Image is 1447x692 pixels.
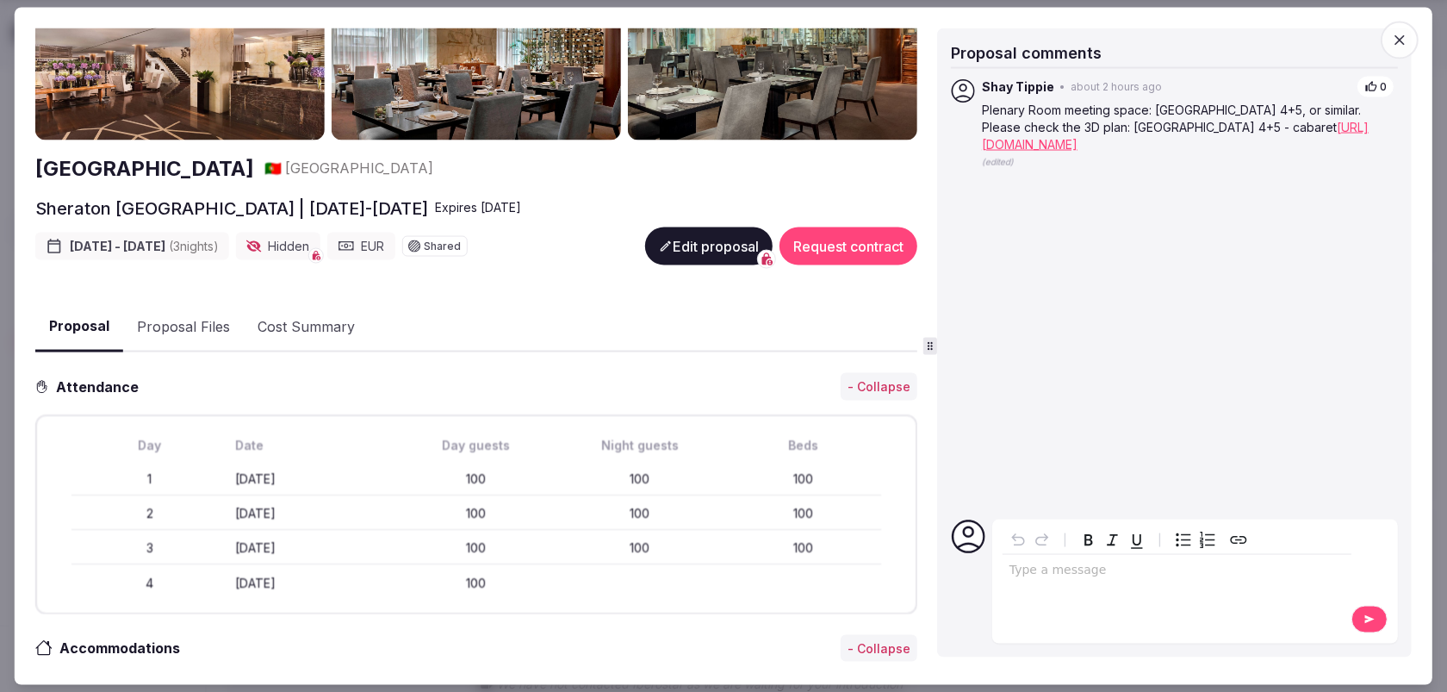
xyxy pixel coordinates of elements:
[1125,528,1149,552] button: Underline
[1003,555,1351,589] div: editable markdown
[264,159,282,177] span: 🇵🇹
[35,196,428,221] h2: Sheraton [GEOGRAPHIC_DATA] | [DATE]-[DATE]
[71,471,228,488] div: 1
[424,241,461,252] span: Shared
[285,159,433,178] span: [GEOGRAPHIC_DATA]
[1171,528,1195,552] button: Bulleted list
[1227,528,1251,552] button: Create link
[244,302,369,352] button: Cost Summary
[982,120,1369,152] a: [URL][DOMAIN_NAME]
[234,539,391,557] div: [DATE]
[724,471,881,488] div: 100
[1357,75,1394,98] button: 0
[1101,528,1125,552] button: Italic
[71,505,228,522] div: 2
[326,233,394,260] div: EUR
[779,228,917,265] button: Request contract
[645,228,773,265] button: Edit proposal
[71,574,228,591] div: 4
[398,574,555,591] div: 100
[49,376,152,396] h3: Attendance
[724,505,881,522] div: 100
[234,574,391,591] div: [DATE]
[562,471,718,488] div: 100
[53,638,197,658] h3: Accommodations
[1071,79,1162,94] span: about 2 hours ago
[1380,79,1387,94] span: 0
[1171,528,1220,552] div: toggle group
[169,239,219,253] span: ( 3 night s )
[982,157,1014,167] span: (edited)
[1077,528,1101,552] button: Bold
[1195,528,1220,552] button: Numbered list
[982,153,1014,170] button: (edited)
[123,302,244,352] button: Proposal Files
[398,539,555,557] div: 100
[951,43,1102,61] span: Proposal comments
[841,373,917,401] button: - Collapse
[398,505,555,522] div: 100
[398,436,555,453] div: Day guests
[35,153,254,183] a: [GEOGRAPHIC_DATA]
[35,302,123,352] button: Proposal
[1059,79,1065,94] span: •
[264,159,282,178] button: 🇵🇹
[435,199,521,216] div: Expire s [DATE]
[982,78,1054,96] span: Shay Tippie
[71,436,228,453] div: Day
[724,436,881,453] div: Beds
[562,436,718,453] div: Night guests
[398,471,555,488] div: 100
[724,539,881,557] div: 100
[71,539,228,557] div: 3
[234,436,391,453] div: Date
[562,539,718,557] div: 100
[236,233,320,260] div: Hidden
[562,505,718,522] div: 100
[70,238,219,255] span: [DATE] - [DATE]
[234,471,391,488] div: [DATE]
[841,634,917,662] button: - Collapse
[234,505,391,522] div: [DATE]
[982,102,1394,153] p: Plenary Room meeting space: [GEOGRAPHIC_DATA] 4+5, or similar. Please check the 3D plan: [GEOGRAP...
